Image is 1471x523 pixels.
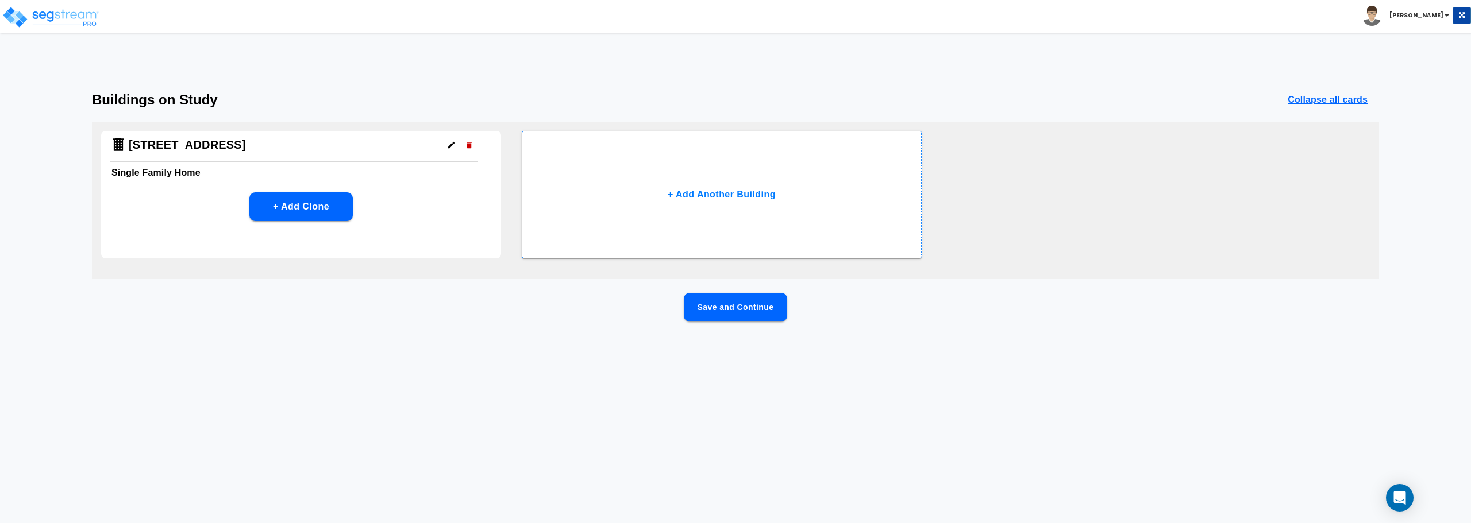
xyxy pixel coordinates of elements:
button: Save and Continue [684,293,787,321]
div: Open Intercom Messenger [1386,484,1414,512]
button: + Add Another Building [522,131,922,258]
h6: Single Family Home [111,165,491,181]
h3: Buildings on Study [92,92,218,108]
button: + Add Clone [249,192,353,221]
b: [PERSON_NAME] [1389,11,1443,20]
p: Collapse all cards [1288,93,1368,107]
img: avatar.png [1362,6,1382,26]
img: Building Icon [110,137,126,153]
img: logo_pro_r.png [2,6,99,29]
h4: [STREET_ADDRESS] [129,138,246,152]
